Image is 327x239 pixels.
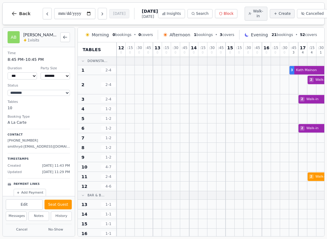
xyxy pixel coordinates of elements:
span: 4 [311,51,312,54]
span: 4 - 7 [101,165,116,169]
dt: Booking Type [8,114,70,119]
span: 1 - 1 [101,202,116,207]
span: 6 [81,125,84,131]
span: • [296,32,298,37]
span: covers [138,32,153,37]
span: 13 [81,201,87,208]
span: : 45 [218,46,224,50]
span: : 30 [136,46,142,50]
span: 12 [118,46,124,50]
span: [DATE] 11:43 PM [42,163,70,169]
span: 3 [292,51,294,54]
span: Create [279,11,291,16]
span: 15 [227,46,233,50]
span: 0 [157,51,158,54]
span: 0 [211,51,213,54]
span: [DATE] [142,8,158,14]
span: Morning [92,32,109,38]
span: Cancelled [306,11,324,16]
span: : 30 [282,46,287,50]
span: : 45 [291,46,296,50]
span: 4 - 6 [101,184,116,189]
span: 8 [81,145,84,151]
span: 14 [191,46,197,50]
span: 0 [193,51,195,54]
button: Edit [6,199,43,210]
button: [DATE] [109,9,130,18]
span: 12 [81,183,87,189]
span: 1 - 1 [101,212,116,217]
button: History [51,211,72,221]
span: 2 [309,174,314,179]
span: 0 [183,51,185,54]
span: : 15 [272,46,278,50]
span: 4 [81,106,84,112]
button: No-Show [40,226,72,234]
span: : 45 [145,46,151,50]
span: Search [196,11,209,16]
span: Walk-in [253,9,263,18]
span: 0 [256,51,258,54]
p: Timestamps [8,157,70,161]
button: Messages [6,211,27,221]
span: 0 [138,51,140,54]
span: 0 [283,51,285,54]
dt: Time [8,51,70,56]
p: Contact [8,133,70,137]
span: 1 - 2 [101,155,116,160]
span: 1 - 2 [101,106,116,111]
span: 0 [266,51,267,54]
span: 2 [300,126,305,131]
span: 2 - 4 [101,68,116,73]
span: 14 [81,211,87,217]
span: 1 visits [28,38,39,43]
span: 0 [129,51,131,54]
span: 3 [81,96,84,102]
span: Downsta... [88,59,107,63]
span: Bar & B... [88,193,104,198]
span: [DATE] [142,14,158,19]
span: 11 [81,174,87,180]
span: 0 [274,51,276,54]
span: 7 [81,135,84,141]
span: Updated [8,170,22,175]
span: 17 [300,46,306,50]
span: 1 [81,67,84,73]
span: 3 [220,33,222,37]
span: 4 [302,51,304,54]
span: 1 - 2 [101,126,116,131]
span: : 15 [309,46,315,50]
span: 0 [138,33,141,37]
span: Afternoon [170,32,190,38]
span: 0 [229,51,231,54]
span: : 30 [318,46,324,50]
span: 0 [174,51,176,54]
span: 16 [263,46,269,50]
span: 3 [291,68,293,73]
button: Next day [98,8,107,19]
span: 16 [81,231,87,237]
span: 1 - 1 [101,231,116,236]
button: Previous day [43,8,52,19]
button: Create [270,9,295,18]
span: : 45 [182,46,187,50]
span: 1 [194,33,196,37]
span: 52 [300,33,305,37]
span: 0 [220,51,222,54]
span: Created [8,163,21,169]
span: 1 - 2 [101,136,116,140]
span: 21 [272,33,277,37]
span: 1 - 1 [101,221,116,226]
span: covers [300,32,317,37]
span: : 15 [127,46,133,50]
button: Back to bookings list [60,32,70,42]
span: 2 - 4 [101,82,116,87]
span: 10 [81,164,87,170]
button: Add Payment [14,189,46,197]
span: 13 [154,46,160,50]
span: 1 - 2 [101,145,116,150]
span: : 15 [200,46,206,50]
span: bookings [272,32,293,37]
dt: Duration [8,66,37,71]
span: • [134,32,136,37]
